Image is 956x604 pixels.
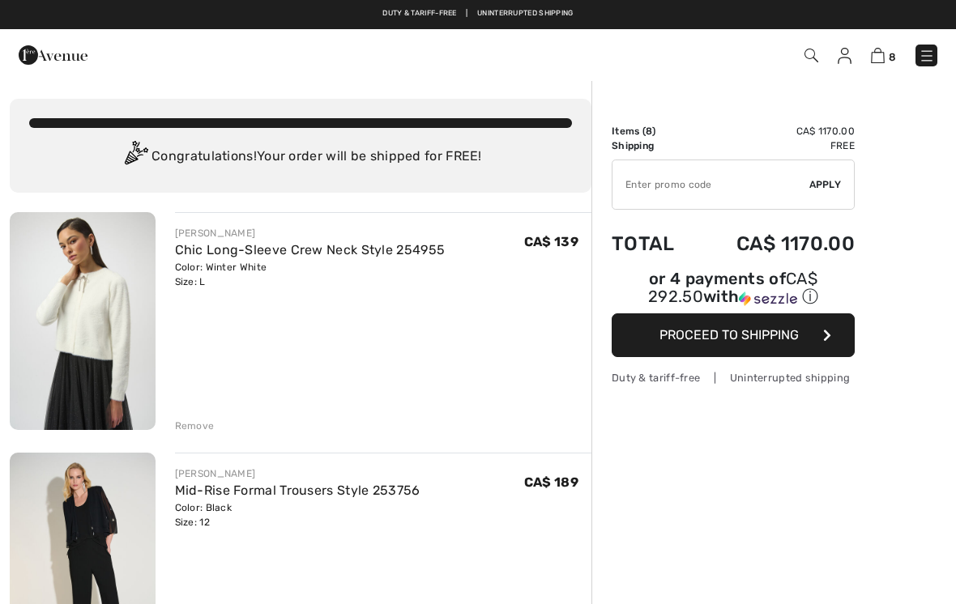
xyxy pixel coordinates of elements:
img: Sezzle [739,291,797,306]
a: Mid-Rise Formal Trousers Style 253756 [175,483,420,498]
img: Search [804,49,818,62]
img: Chic Long-Sleeve Crew Neck Style 254955 [10,212,156,430]
div: Color: Winter White Size: L [175,260,446,289]
td: Free [696,138,855,153]
a: 1ère Avenue [19,46,87,62]
span: Proceed to Shipping [659,327,799,342]
td: CA$ 1170.00 [696,124,855,138]
div: Remove [175,419,215,433]
span: 8 [646,125,652,137]
img: Shopping Bag [871,48,885,63]
div: or 4 payments ofCA$ 292.50withSezzle Click to learn more about Sezzle [612,271,855,313]
span: CA$ 189 [524,474,578,490]
span: Apply [809,177,842,192]
img: Menu [919,48,935,64]
img: My Info [838,48,851,64]
span: 8 [889,51,896,63]
span: CA$ 292.50 [648,269,817,306]
button: Proceed to Shipping [612,313,855,357]
td: Items ( ) [612,124,696,138]
td: Shipping [612,138,696,153]
div: [PERSON_NAME] [175,466,420,481]
div: [PERSON_NAME] [175,226,446,240]
td: CA$ 1170.00 [696,216,855,271]
img: 1ère Avenue [19,39,87,71]
div: Duty & tariff-free | Uninterrupted shipping [612,370,855,385]
div: Congratulations! Your order will be shipped for FREE! [29,141,572,173]
span: CA$ 139 [524,234,578,249]
div: Color: Black Size: 12 [175,500,420,530]
td: Total [612,216,696,271]
img: Congratulation2.svg [119,141,152,173]
input: Promo code [612,160,809,209]
div: or 4 payments of with [612,271,855,308]
a: Chic Long-Sleeve Crew Neck Style 254955 [175,242,446,257]
a: 8 [871,45,896,65]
